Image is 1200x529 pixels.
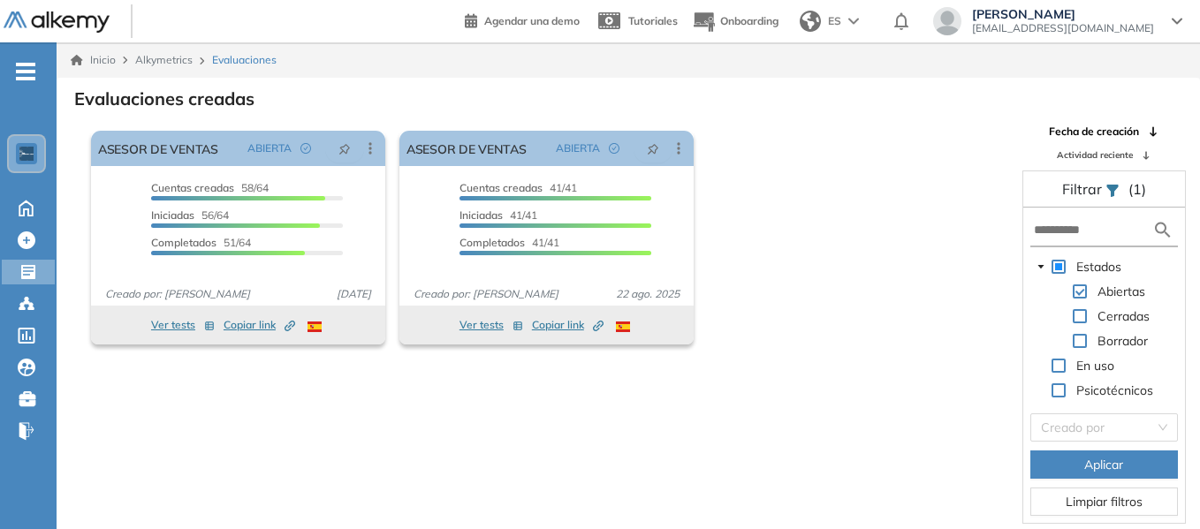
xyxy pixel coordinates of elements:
[634,134,672,162] button: pushpin
[1097,308,1150,324] span: Cerradas
[1128,178,1146,200] span: (1)
[1097,283,1145,299] span: Abiertas
[647,141,659,155] span: pushpin
[1062,180,1105,198] span: Filtrar
[151,208,229,222] span: 56/64
[465,9,580,30] a: Agendar una demo
[406,286,566,302] span: Creado por: [PERSON_NAME]
[1073,380,1157,401] span: Psicotécnicos
[16,70,35,73] i: -
[628,14,678,27] span: Tutoriales
[459,208,537,222] span: 41/41
[1084,455,1123,474] span: Aplicar
[330,286,378,302] span: [DATE]
[459,208,503,222] span: Iniciadas
[1057,148,1133,162] span: Actividad reciente
[98,131,218,166] a: ASESOR DE VENTAS
[459,314,523,336] button: Ver tests
[1152,219,1173,241] img: search icon
[609,143,619,154] span: check-circle
[1030,450,1178,479] button: Aplicar
[247,140,292,156] span: ABIERTA
[135,53,193,66] span: Alkymetrics
[212,52,277,68] span: Evaluaciones
[720,14,778,27] span: Onboarding
[556,140,600,156] span: ABIERTA
[4,11,110,34] img: Logo
[1076,382,1153,398] span: Psicotécnicos
[459,236,525,249] span: Completados
[325,134,364,162] button: pushpin
[151,208,194,222] span: Iniciadas
[224,314,295,336] button: Copiar link
[1049,124,1139,140] span: Fecha de creación
[1076,358,1114,374] span: En uso
[151,314,215,336] button: Ver tests
[692,3,778,41] button: Onboarding
[800,11,821,32] img: world
[224,317,295,333] span: Copiar link
[972,7,1154,21] span: [PERSON_NAME]
[1030,487,1178,516] button: Limpiar filtros
[71,52,116,68] a: Inicio
[151,181,269,194] span: 58/64
[1037,262,1045,271] span: caret-down
[406,131,527,166] a: ASESOR DE VENTAS
[338,141,351,155] span: pushpin
[1094,306,1153,327] span: Cerradas
[459,181,577,194] span: 41/41
[1094,330,1151,351] span: Borrador
[74,88,254,110] h3: Evaluaciones creadas
[972,21,1154,35] span: [EMAIL_ADDRESS][DOMAIN_NAME]
[532,317,604,333] span: Copiar link
[1073,256,1125,277] span: Estados
[1094,281,1149,302] span: Abiertas
[1097,333,1148,349] span: Borrador
[151,236,216,249] span: Completados
[1066,492,1143,511] span: Limpiar filtros
[1076,259,1121,275] span: Estados
[532,314,604,336] button: Copiar link
[1073,355,1118,376] span: En uso
[848,18,859,25] img: arrow
[151,236,251,249] span: 51/64
[300,143,311,154] span: check-circle
[484,14,580,27] span: Agendar una demo
[459,236,559,249] span: 41/41
[308,321,322,332] img: ESP
[151,181,234,194] span: Cuentas creadas
[828,13,841,29] span: ES
[459,181,543,194] span: Cuentas creadas
[98,286,257,302] span: Creado por: [PERSON_NAME]
[616,321,630,332] img: ESP
[609,286,687,302] span: 22 ago. 2025
[19,147,34,161] img: https://assets.alkemy.org/workspaces/1802/d452bae4-97f6-47ab-b3bf-1c40240bc960.jpg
